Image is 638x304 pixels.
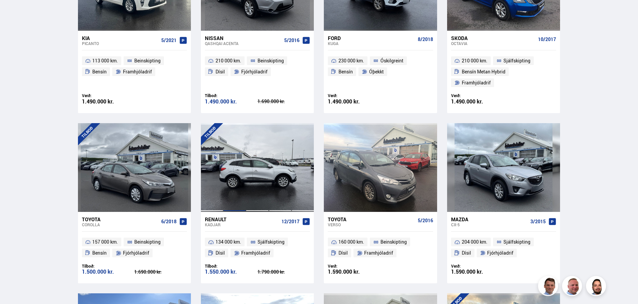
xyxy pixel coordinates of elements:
[451,269,504,275] div: 1.590.000 kr.
[503,57,530,65] span: Sjálfskipting
[462,238,487,246] span: 204 000 km.
[451,35,535,41] div: Skoda
[201,212,314,283] a: Renault Kadjar 12/2017 134 000 km. Sjálfskipting Dísil Framhjóladrif Tilboð: 1.550.000 kr. 1.790....
[328,93,380,98] div: Verð:
[587,277,607,297] img: nhp88E3Fdnt1Opn2.png
[201,31,314,113] a: Nissan Qashqai ACENTA 5/2016 210 000 km. Beinskipting Dísil Fjórhjóladrif Tilboð: 1.490.000 kr. 1...
[258,270,310,274] div: 1.790.000 kr.
[205,269,258,275] div: 1.550.000 kr.
[123,249,149,257] span: Fjórhjóladrif
[205,216,279,222] div: Renault
[538,37,556,42] span: 10/2017
[205,222,279,227] div: Kadjar
[205,35,282,41] div: Nissan
[205,93,258,98] div: Tilboð:
[5,3,25,23] button: Open LiveChat chat widget
[487,249,513,257] span: Fjórhjóladrif
[418,218,433,223] span: 5/2016
[258,99,310,104] div: 1.690.000 kr.
[205,99,258,104] div: 1.490.000 kr.
[503,238,530,246] span: Sjálfskipting
[328,41,415,46] div: Kuga
[563,277,583,297] img: siFngHWaQ9KaOqBr.png
[241,68,268,76] span: Fjórhjóladrif
[451,99,504,104] div: 1.490.000 kr.
[530,219,546,224] span: 3/2015
[328,35,415,41] div: Ford
[324,212,437,283] a: Toyota Verso 5/2016 160 000 km. Beinskipting Dísil Framhjóladrif Verð: 1.590.000 kr.
[364,249,393,257] span: Framhjóladrif
[328,269,380,275] div: 1.590.000 kr.
[92,238,118,246] span: 157 000 km.
[82,222,159,227] div: Corolla
[338,57,364,65] span: 230 000 km.
[462,57,487,65] span: 210 000 km.
[338,249,348,257] span: Dísil
[328,222,415,227] div: Verso
[205,264,258,269] div: Tilboð:
[216,249,225,257] span: Dísil
[284,38,300,43] span: 5/2016
[447,212,560,283] a: Mazda CX-5 3/2015 204 000 km. Sjálfskipting Dísil Fjórhjóladrif Verð: 1.590.000 kr.
[258,238,285,246] span: Sjálfskipting
[418,37,433,42] span: 8/2018
[451,93,504,98] div: Verð:
[134,238,161,246] span: Beinskipting
[380,57,403,65] span: Óskilgreint
[92,249,107,257] span: Bensín
[78,212,191,283] a: Toyota Corolla 6/2018 157 000 km. Beinskipting Bensín Fjórhjóladrif Tilboð: 1.500.000 kr. 1.690.0...
[451,41,535,46] div: Octavia
[451,264,504,269] div: Verð:
[205,41,282,46] div: Qashqai ACENTA
[161,219,177,224] span: 6/2018
[216,57,241,65] span: 210 000 km.
[82,35,159,41] div: Kia
[134,270,187,274] div: 1.690.000 kr.
[324,31,437,113] a: Ford Kuga 8/2018 230 000 km. Óskilgreint Bensín Óþekkt Verð: 1.490.000 kr.
[82,99,135,104] div: 1.490.000 kr.
[328,216,415,222] div: Toyota
[216,68,225,76] span: Dísil
[241,249,270,257] span: Framhjóladrif
[328,264,380,269] div: Verð:
[447,31,560,113] a: Skoda Octavia 10/2017 210 000 km. Sjálfskipting Bensín Metan Hybrid Framhjóladrif Verð: 1.490.000...
[338,238,364,246] span: 160 000 km.
[462,249,471,257] span: Dísil
[161,38,177,43] span: 5/2021
[82,264,135,269] div: Tilboð:
[82,269,135,275] div: 1.500.000 kr.
[82,216,159,222] div: Toyota
[92,57,118,65] span: 113 000 km.
[462,68,505,76] span: Bensín Metan Hybrid
[369,68,384,76] span: Óþekkt
[216,238,241,246] span: 134 000 km.
[282,219,300,224] span: 12/2017
[462,79,491,87] span: Framhjóladrif
[123,68,152,76] span: Framhjóladrif
[82,41,159,46] div: Picanto
[380,238,407,246] span: Beinskipting
[78,31,191,113] a: Kia Picanto 5/2021 113 000 km. Beinskipting Bensín Framhjóladrif Verð: 1.490.000 kr.
[258,57,284,65] span: Beinskipting
[328,99,380,104] div: 1.490.000 kr.
[451,216,528,222] div: Mazda
[451,222,528,227] div: CX-5
[82,93,135,98] div: Verð:
[539,277,559,297] img: FbJEzSuNWCJXmdc-.webp
[92,68,107,76] span: Bensín
[338,68,353,76] span: Bensín
[134,57,161,65] span: Beinskipting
